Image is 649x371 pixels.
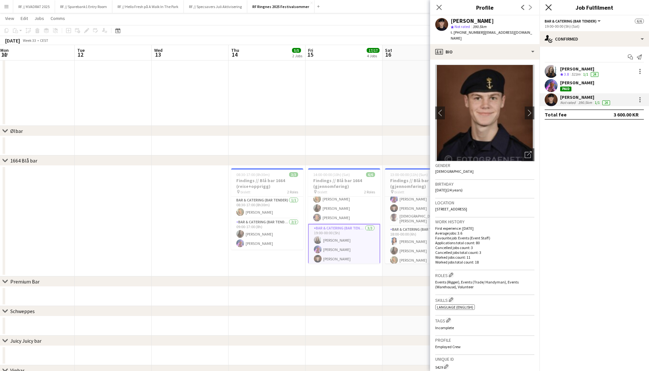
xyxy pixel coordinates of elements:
[5,15,14,21] span: View
[614,111,639,118] div: 3 600.00 KR
[385,168,457,264] app-job-card: 13:00-00:00 (11h) (Sun)6/6Findings // Blå bar 1664 (gjennomføring) bislett2 RolesBar & Catering (...
[384,51,392,58] span: 16
[570,72,582,77] div: 523m
[560,80,594,86] div: [PERSON_NAME]
[231,218,303,250] app-card-role: Bar & Catering (Bar Tender)2/209:00-17:00 (8h)[PERSON_NAME][PERSON_NAME]
[435,363,534,370] div: 5429
[13,0,55,13] button: RF // KVADRAT 2025
[3,14,17,23] a: View
[591,72,598,77] div: 24
[540,3,649,12] h3: Job Fulfilment
[435,188,463,192] span: [DATE] (24 years)
[435,272,534,278] h3: Roles
[32,14,47,23] a: Jobs
[435,226,534,231] p: First experience: [DATE]
[435,169,474,174] span: [DEMOGRAPHIC_DATA]
[390,172,428,177] span: 13:00-00:00 (11h) (Sun)
[435,65,534,161] img: Crew avatar or photo
[435,260,534,264] p: Worked jobs total count: 18
[112,0,184,13] button: RF // Hello Fresh på A Walk In The Park
[595,100,600,105] app-skills-label: 1/1
[34,15,44,21] span: Jobs
[435,356,534,362] h3: Unique ID
[545,19,602,23] button: Bar & Catering (Bar Tender)
[540,31,649,47] div: Confirmed
[313,172,350,177] span: 14:00-00:00 (10h) (Sat)
[451,30,532,41] span: | [EMAIL_ADDRESS][DOMAIN_NAME]
[367,53,379,58] div: 4 Jobs
[385,226,457,266] app-card-role: Bar & Catering (Bar Tender)3/318:00-00:00 (6h)[PERSON_NAME][PERSON_NAME][PERSON_NAME]
[560,100,577,105] div: Not rated
[435,280,519,289] span: Events (Rigger), Events (Trade/ Handyman), Events (Warehouse), Volunteer
[635,19,644,23] span: 6/6
[289,172,298,177] span: 3/3
[76,51,85,58] span: 12
[451,18,494,24] div: [PERSON_NAME]
[435,236,534,240] p: Favourite job: Events (Event Staff)
[292,53,302,58] div: 2 Jobs
[385,183,457,226] app-card-role: Bar & Catering (Bar Tender)3/313:00-18:00 (5h)[PERSON_NAME][PERSON_NAME][DEMOGRAPHIC_DATA][PERSON...
[308,178,380,189] h3: Findings // Blå bar 1664 (gjennomføring)
[10,308,35,314] div: Schweppes
[435,255,534,260] p: Worked jobs count: 11
[308,183,380,224] app-card-role: Bar & Catering (Bar Tender)3/314:00-19:00 (5h)[PERSON_NAME][PERSON_NAME][PERSON_NAME]
[231,168,303,250] div: 08:30-17:00 (8h30m)3/3Findings // Blå bar 1664 (reise+opprigg) bislett2 RolesBar & Catering (Bar ...
[385,47,392,53] span: Sat
[366,172,375,177] span: 6/6
[602,100,610,105] div: 24
[231,197,303,218] app-card-role: Bar & Catering (Bar Tender)1/108:30-17:00 (8h30m)[PERSON_NAME]
[40,38,48,43] div: CEST
[560,87,571,91] div: Paid
[308,168,380,264] app-job-card: 14:00-00:00 (10h) (Sat)6/6Findings // Blå bar 1664 (gjennomføring) bislett2 RolesBar & Catering (...
[437,305,473,310] span: Language (English)
[435,344,534,349] p: Employed Crew
[21,15,28,21] span: Edit
[435,250,534,255] p: Cancelled jobs total count: 3
[435,296,534,303] h3: Skills
[231,178,303,189] h3: Findings // Blå bar 1664 (reise+opprigg)
[435,181,534,187] h3: Birthday
[10,338,42,344] div: Juicy Juicy bar
[430,44,540,60] div: Bio
[236,172,270,177] span: 08:30-17:00 (8h30m)
[0,47,9,53] span: Mon
[5,37,20,44] div: [DATE]
[287,190,298,194] span: 2 Roles
[55,0,112,13] button: RF // Sparebank1 Entry Room
[10,128,23,134] div: Ølbar
[560,66,600,72] div: [PERSON_NAME]
[77,47,85,53] span: Tue
[435,240,534,245] p: Applications total count: 80
[153,51,163,58] span: 13
[435,317,534,324] h3: Tags
[435,245,534,250] p: Cancelled jobs count: 3
[435,325,534,330] p: Incomplete
[545,24,644,29] div: 19:00-00:00 (5h) (Sat)
[435,219,534,225] h3: Work history
[51,15,65,21] span: Comms
[10,157,37,164] div: 1664 Blå bar
[18,14,31,23] a: Edit
[247,0,315,13] button: RF Ringnes 2025 Festivalsommer
[231,47,239,53] span: Thu
[10,278,40,285] div: Premium Bar
[308,224,380,266] app-card-role: Bar & Catering (Bar Tender)3/319:00-00:00 (5h)[PERSON_NAME][PERSON_NAME][PERSON_NAME]
[435,207,467,211] span: [STREET_ADDRESS]
[385,178,457,189] h3: Findings // Blå bar 1664 (gjennomføring)
[230,51,239,58] span: 14
[435,337,534,343] h3: Profile
[435,231,534,236] p: Average jobs: 3.6
[364,190,375,194] span: 2 Roles
[307,51,313,58] span: 15
[522,148,534,161] div: Open photos pop-in
[184,0,247,13] button: RF // Specsavers Juli Aktivisering
[317,190,327,194] span: bislett
[577,100,593,105] div: 390.5km
[435,200,534,206] h3: Location
[545,111,567,118] div: Total fee
[451,30,484,35] span: t. [PHONE_NUMBER]
[394,190,404,194] span: bislett
[308,47,313,53] span: Fri
[430,3,540,12] h3: Profile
